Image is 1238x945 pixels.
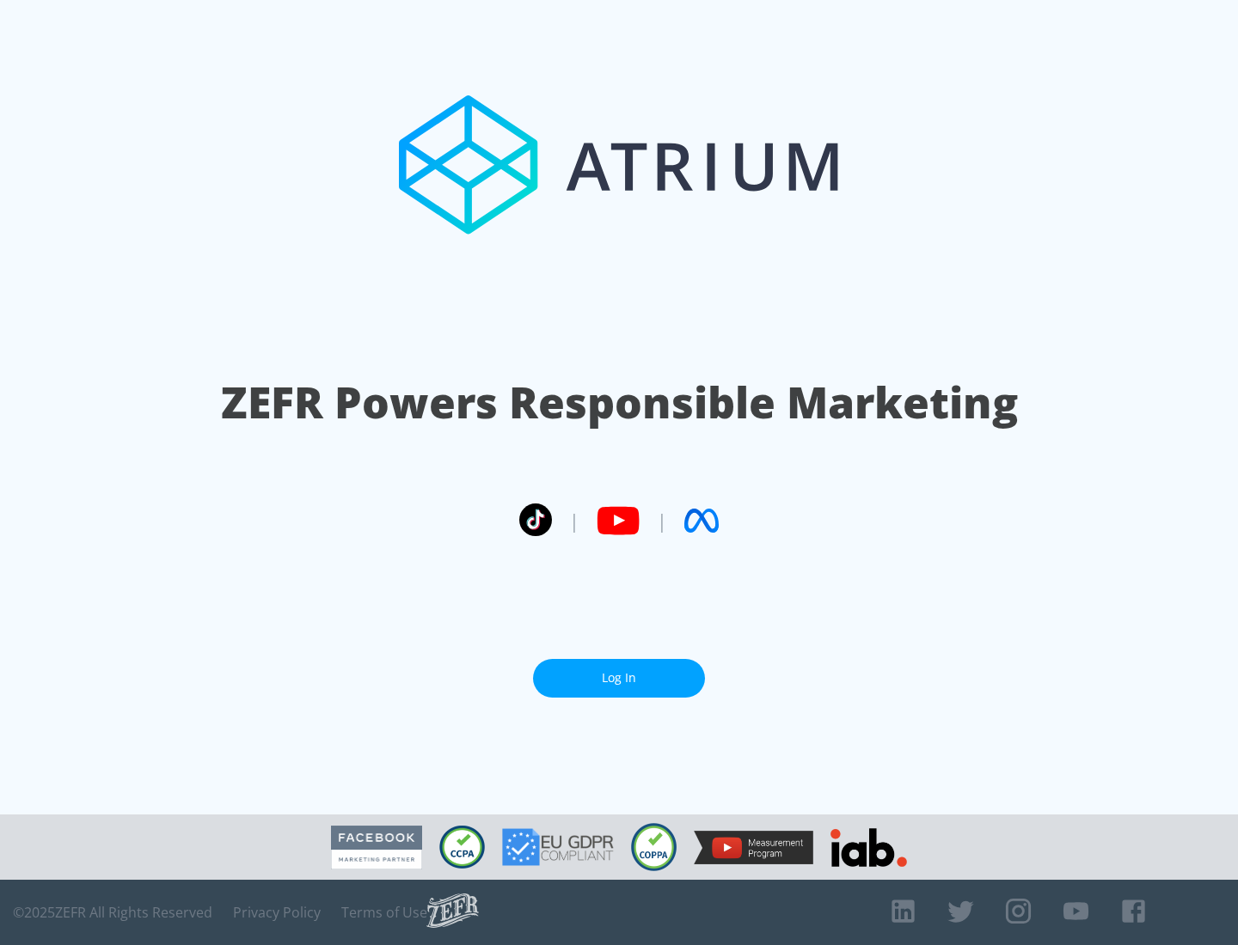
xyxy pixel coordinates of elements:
img: COPPA Compliant [631,823,677,871]
img: Facebook Marketing Partner [331,826,422,869]
span: | [569,508,579,533]
a: Privacy Policy [233,904,321,921]
span: © 2025 ZEFR All Rights Reserved [13,904,212,921]
a: Log In [533,659,705,698]
a: Terms of Use [341,904,427,921]
span: | [657,508,667,533]
img: YouTube Measurement Program [694,831,813,864]
img: IAB [830,828,907,867]
img: CCPA Compliant [439,826,485,869]
h1: ZEFR Powers Responsible Marketing [221,373,1018,432]
img: GDPR Compliant [502,828,614,866]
